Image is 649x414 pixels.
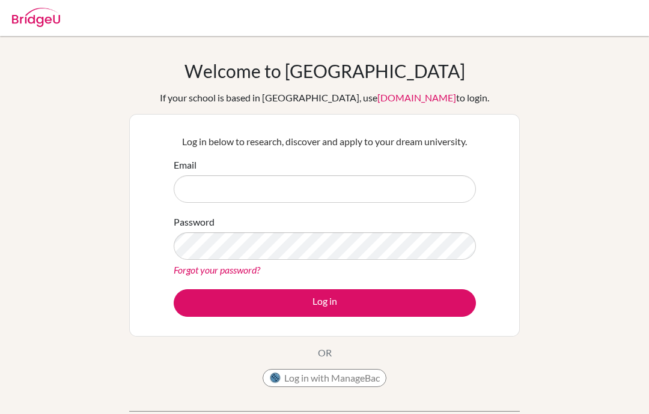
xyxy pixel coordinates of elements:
[174,215,215,229] label: Password
[377,92,456,103] a: [DOMAIN_NAME]
[263,369,386,387] button: Log in with ManageBac
[174,289,476,317] button: Log in
[160,91,489,105] div: If your school is based in [GEOGRAPHIC_DATA], use to login.
[318,346,332,360] p: OR
[184,60,465,82] h1: Welcome to [GEOGRAPHIC_DATA]
[174,134,476,149] p: Log in below to research, discover and apply to your dream university.
[174,264,260,275] a: Forgot your password?
[12,8,60,27] img: Bridge-U
[174,158,197,172] label: Email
